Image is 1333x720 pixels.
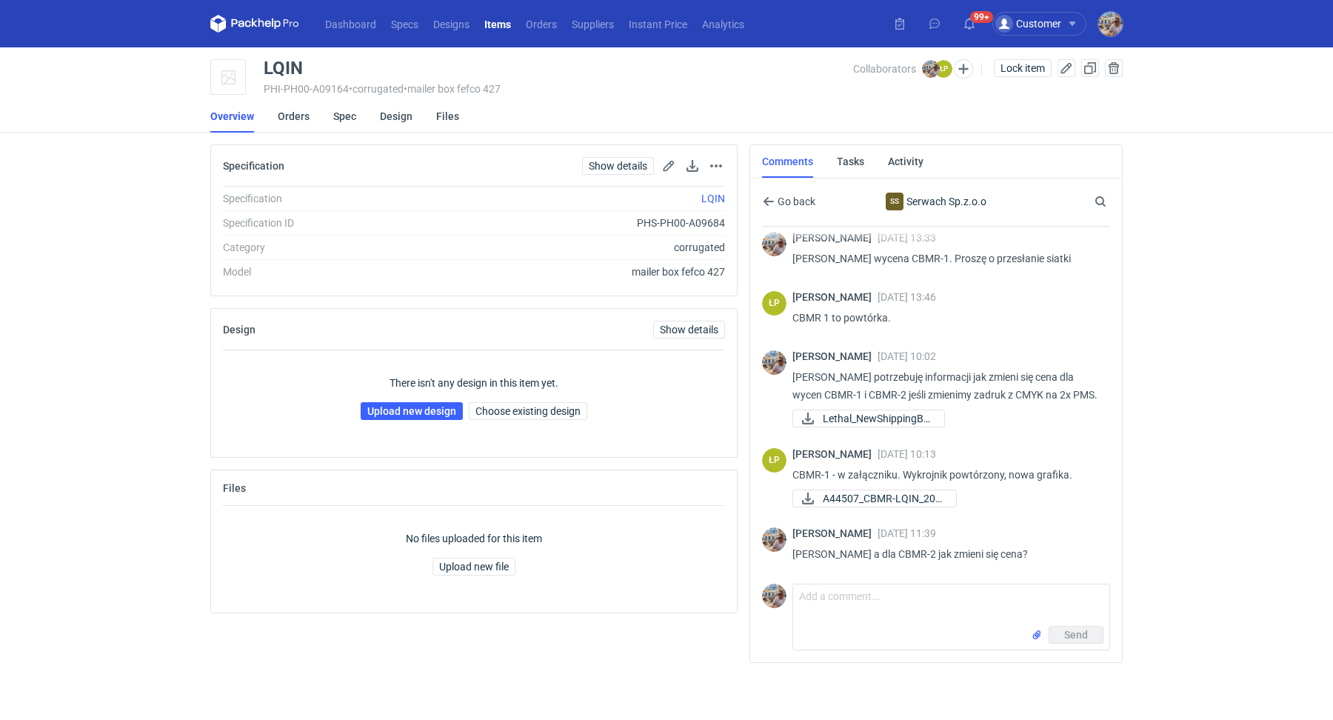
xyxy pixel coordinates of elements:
span: [PERSON_NAME] [792,350,878,362]
img: Michał Palasek [1098,12,1123,36]
span: [PERSON_NAME] [792,291,878,303]
figcaption: ŁP [762,291,786,316]
p: There isn't any design in this item yet. [390,376,558,390]
p: [PERSON_NAME] wycena CBMR-1. Proszę o przesłanie siatki [792,250,1098,267]
div: Łukasz Postawa [762,291,786,316]
span: Collaborators [853,63,916,75]
p: No files uploaded for this item [406,531,542,546]
a: Items [477,15,518,33]
div: Model [223,264,424,279]
div: A44507_CBMR-LQIN_2025-10-02.pdf [792,490,941,507]
a: Dashboard [318,15,384,33]
button: Edit collaborators [954,59,973,79]
span: Lethal_NewShippingBo... [823,410,932,427]
a: Design [380,100,412,133]
figcaption: ŁP [762,448,786,473]
button: Customer [992,12,1098,36]
button: Edit item [1058,59,1075,77]
button: Send [1049,626,1103,644]
svg: Packhelp Pro [210,15,299,33]
div: corrugated [424,240,725,255]
img: Michał Palasek [762,584,786,608]
span: Choose existing design [475,406,581,416]
span: Lock item [1000,63,1045,73]
span: [DATE] 10:13 [878,448,936,460]
p: [PERSON_NAME] potrzebuję informacji jak zmieni się cena dla wycen CBMR-1 i CBMR-2 jeśli zmienimy ... [792,368,1098,404]
span: [DATE] 13:46 [878,291,936,303]
div: Serwach Sp.z.o.o [886,193,903,210]
div: Customer [995,15,1061,33]
button: Upload new file [432,558,515,576]
a: A44507_CBMR-LQIN_202... [792,490,957,507]
p: [PERSON_NAME] a dla CBMR-2 jak zmieni się cena? [792,545,1098,563]
div: PHS-PH00-A09684 [424,216,725,230]
a: Comments [762,145,813,178]
div: Specification [223,191,424,206]
button: Delete item [1105,59,1123,77]
h2: Specification [223,160,284,172]
div: Category [223,240,424,255]
span: • corrugated [349,83,404,95]
a: Files [436,100,459,133]
span: Go back [775,196,815,207]
button: Actions [707,157,725,175]
a: Show details [582,157,654,175]
a: Designs [426,15,477,33]
a: Orders [278,100,310,133]
p: CBMR 1 to powtórka. [792,309,1098,327]
h2: Files [223,482,246,494]
a: Analytics [695,15,752,33]
div: PHI-PH00-A09164 [264,83,853,95]
a: Suppliers [564,15,621,33]
div: Łukasz Postawa [762,448,786,473]
span: [DATE] 11:39 [878,527,936,539]
img: Michał Palasek [762,232,786,256]
span: [PERSON_NAME] [792,527,878,539]
button: Edit spec [660,157,678,175]
div: LQIN [264,59,303,77]
a: Activity [888,145,923,178]
span: Upload new file [439,561,509,572]
button: 99+ [958,12,981,36]
a: Instant Price [621,15,695,33]
span: [PERSON_NAME] [792,448,878,460]
button: Duplicate Item [1081,59,1099,77]
img: Michał Palasek [762,350,786,375]
span: Send [1064,630,1088,640]
a: Specs [384,15,426,33]
h2: Design [223,324,255,336]
span: [DATE] 10:02 [878,350,936,362]
span: [PERSON_NAME] [792,232,878,244]
div: mailer box fefco 427 [424,264,725,279]
figcaption: SS [886,193,903,210]
img: Michał Palasek [762,527,786,552]
p: CBMR-1 - w załączniku. Wykrojnik powtórzony, nowa grafika. [792,466,1098,484]
a: Upload new design [361,402,463,420]
span: [DATE] 13:33 [878,232,936,244]
figcaption: ŁP [935,60,952,78]
a: Spec [333,100,356,133]
div: Serwach Sp.z.o.o [864,193,1009,210]
a: Tasks [837,145,864,178]
a: LQIN [701,193,725,204]
input: Search [1092,193,1139,210]
a: Overview [210,100,254,133]
button: Download specification [684,157,701,175]
a: Show details [653,321,725,339]
div: Specification ID [223,216,424,230]
span: • mailer box fefco 427 [404,83,501,95]
button: Choose existing design [469,402,587,420]
a: Lethal_NewShippingBo... [792,410,945,427]
button: Go back [762,193,816,210]
span: A44507_CBMR-LQIN_202... [823,490,944,507]
button: Lock item [994,59,1052,77]
a: Orders [518,15,564,33]
img: Michał Palasek [922,60,940,78]
div: Lethal_NewShippingBoxes.pdf [792,410,941,427]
